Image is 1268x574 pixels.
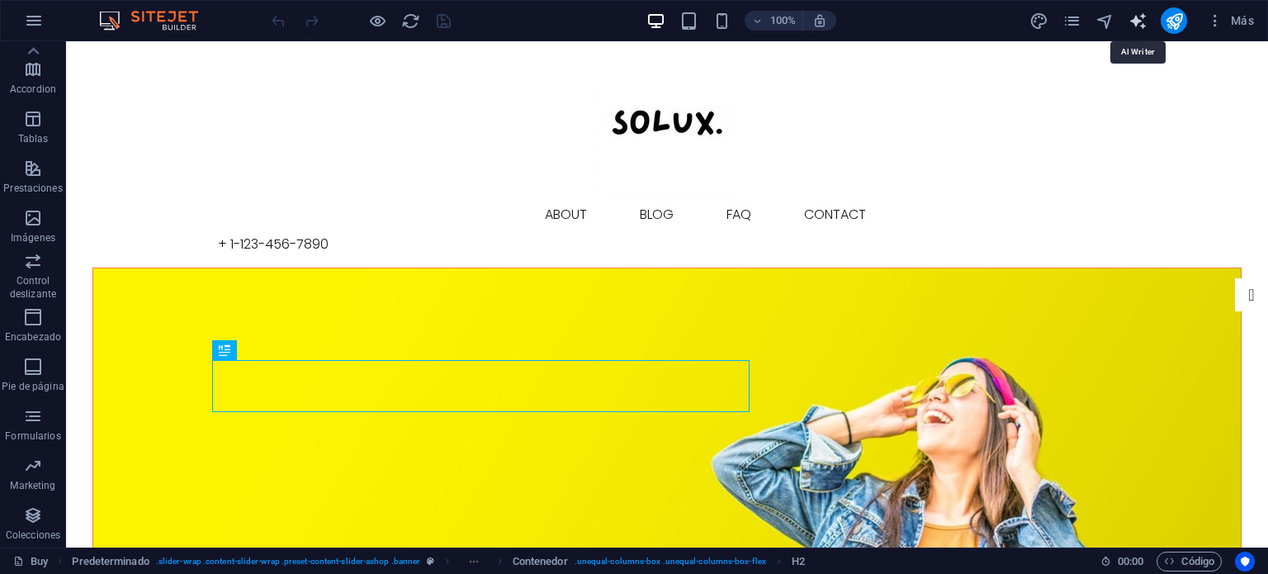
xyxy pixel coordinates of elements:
span: 00 00 [1118,552,1143,572]
i: Páginas (Ctrl+Alt+S) [1062,12,1081,31]
p: Colecciones [6,529,60,542]
p: Imágenes [11,231,55,244]
button: design [1029,11,1048,31]
button: Usercentrics [1235,552,1255,572]
i: Diseño (Ctrl+Alt+Y) [1029,12,1048,31]
button: 100% [745,11,803,31]
button: reload [400,11,420,31]
p: Tablas [18,132,49,145]
span: Código [1164,552,1214,572]
i: Navegador [1095,12,1114,31]
span: . unequal-columns-box .unequal-columns-box-flex [575,552,766,572]
button: pages [1062,11,1081,31]
button: navigator [1095,11,1114,31]
span: . slider-wrap .content-slider-wrap .preset-content-slider-ashop .banner [156,552,421,572]
p: Marketing [10,479,55,492]
p: Encabezado [5,330,61,344]
h6: Tiempo de la sesión [1100,552,1144,572]
p: Formularios [5,429,60,443]
i: Al redimensionar, ajustar el nivel de zoom automáticamente para ajustarse al dispositivo elegido. [812,13,827,28]
button: Más [1200,7,1261,34]
span: Haz clic para seleccionar y doble clic para editar [792,552,805,572]
nav: breadcrumb [72,552,805,572]
img: Editor Logo [95,11,219,31]
button: text_generator [1128,11,1147,31]
span: Contenedor [513,552,568,572]
p: Pie de página [2,380,64,393]
a: Haz clic para cancelar la selección y doble clic para abrir páginas [13,552,48,572]
h6: 100% [769,11,796,31]
span: Haz clic para seleccionar y doble clic para editar [72,552,149,572]
button: Código [1157,552,1222,572]
p: Accordion [10,83,56,96]
button: publish [1161,7,1187,34]
p: Prestaciones [3,182,62,195]
span: Más [1207,12,1254,29]
i: Publicar [1165,12,1184,31]
span: : [1129,555,1132,567]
